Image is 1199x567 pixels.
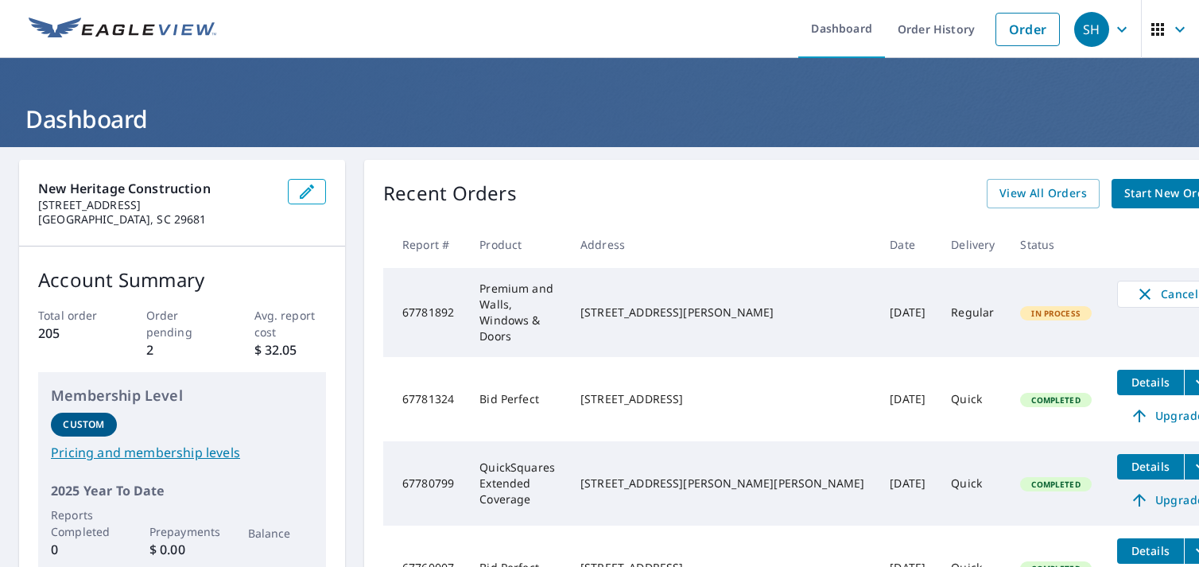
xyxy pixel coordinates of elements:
[580,305,864,320] div: [STREET_ADDRESS][PERSON_NAME]
[877,441,938,526] td: [DATE]
[467,357,568,441] td: Bid Perfect
[1074,12,1109,47] div: SH
[38,266,326,294] p: Account Summary
[1117,538,1184,564] button: detailsBtn-67760007
[51,385,313,406] p: Membership Level
[1127,375,1174,390] span: Details
[38,307,111,324] p: Total order
[995,13,1060,46] a: Order
[51,443,313,462] a: Pricing and membership levels
[146,307,219,340] p: Order pending
[568,221,877,268] th: Address
[1022,308,1090,319] span: In Process
[51,481,313,500] p: 2025 Year To Date
[146,340,219,359] p: 2
[467,221,568,268] th: Product
[1127,459,1174,474] span: Details
[580,476,864,491] div: [STREET_ADDRESS][PERSON_NAME][PERSON_NAME]
[1007,221,1104,268] th: Status
[1117,370,1184,395] button: detailsBtn-67781324
[987,179,1100,208] a: View All Orders
[149,540,215,559] p: $ 0.00
[19,103,1180,135] h1: Dashboard
[63,417,104,432] p: Custom
[38,212,275,227] p: [GEOGRAPHIC_DATA], SC 29681
[1117,454,1184,480] button: detailsBtn-67780799
[51,540,117,559] p: 0
[383,221,467,268] th: Report #
[254,340,327,359] p: $ 32.05
[38,324,111,343] p: 205
[29,17,216,41] img: EV Logo
[938,357,1007,441] td: Quick
[1022,394,1089,406] span: Completed
[383,441,467,526] td: 67780799
[999,184,1087,204] span: View All Orders
[383,357,467,441] td: 67781324
[1127,543,1174,558] span: Details
[467,441,568,526] td: QuickSquares Extended Coverage
[877,357,938,441] td: [DATE]
[877,268,938,357] td: [DATE]
[51,507,117,540] p: Reports Completed
[1022,479,1089,490] span: Completed
[938,441,1007,526] td: Quick
[580,391,864,407] div: [STREET_ADDRESS]
[383,268,467,357] td: 67781892
[38,179,275,198] p: New Heritage Construction
[38,198,275,212] p: [STREET_ADDRESS]
[149,523,215,540] p: Prepayments
[938,221,1007,268] th: Delivery
[938,268,1007,357] td: Regular
[248,525,314,542] p: Balance
[467,268,568,357] td: Premium and Walls, Windows & Doors
[254,307,327,340] p: Avg. report cost
[877,221,938,268] th: Date
[383,179,517,208] p: Recent Orders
